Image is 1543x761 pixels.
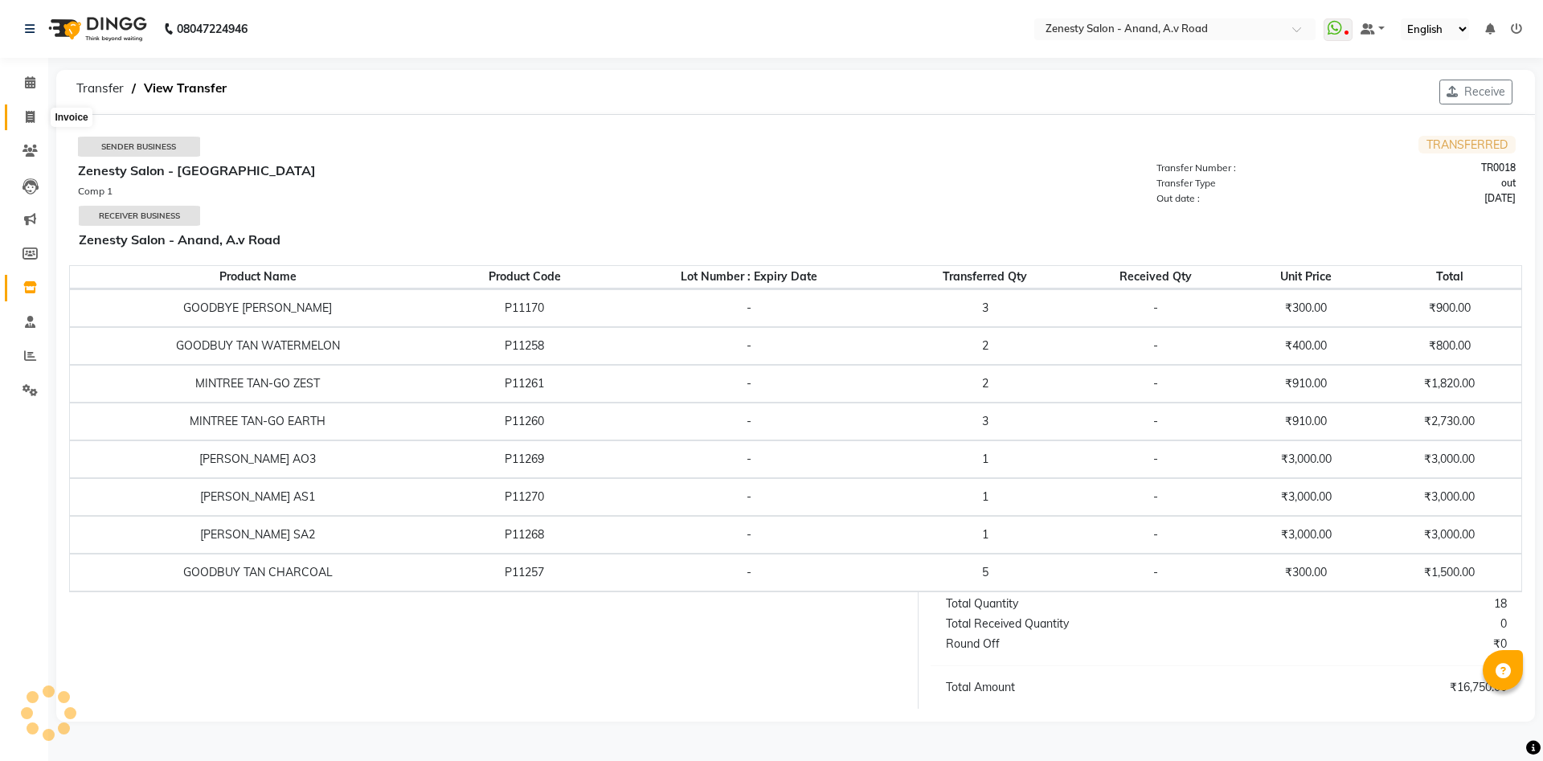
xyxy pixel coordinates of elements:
[1076,365,1234,403] td: -
[894,327,1077,365] td: 2
[1234,478,1377,516] td: ₹3,000.00
[1076,516,1234,554] td: -
[51,108,92,127] div: Invoice
[1418,136,1516,153] span: TRANSFERRED
[1336,161,1526,175] div: TR0018
[1076,554,1234,591] td: -
[1226,679,1519,696] div: ₹16,750.00
[445,554,604,591] td: P11257
[894,365,1077,403] td: 2
[1076,327,1234,365] td: -
[1076,440,1234,478] td: -
[1076,265,1234,289] th: Received Qty
[1076,478,1234,516] td: -
[1226,616,1519,632] div: 0
[1336,191,1526,206] div: [DATE]
[1226,636,1519,653] div: ₹0
[604,365,894,403] td: -
[1234,403,1377,440] td: ₹910.00
[70,440,445,478] td: [PERSON_NAME] AO3
[894,554,1077,591] td: 5
[1378,327,1521,365] td: ₹800.00
[70,265,445,289] th: Product Name
[934,636,1226,653] div: Round Off
[68,74,132,103] span: Transfer
[1147,191,1336,206] div: Out date :
[70,289,445,327] td: GOODBYE [PERSON_NAME]
[78,137,200,157] div: Sender Business
[1378,403,1521,440] td: ₹2,730.00
[894,478,1077,516] td: 1
[70,403,445,440] td: MINTREE TAN-GO EARTH
[1378,289,1521,327] td: ₹900.00
[1378,554,1521,591] td: ₹1,500.00
[604,478,894,516] td: -
[445,289,604,327] td: P11170
[1439,80,1512,104] button: Receive
[70,327,445,365] td: GOODBUY TAN WATERMELON
[604,265,894,289] th: Lot Number : Expiry Date
[1234,289,1377,327] td: ₹300.00
[70,478,445,516] td: [PERSON_NAME] AS1
[445,265,604,289] th: Product Code
[1147,161,1336,175] div: Transfer Number :
[604,403,894,440] td: -
[894,516,1077,554] td: 1
[1378,440,1521,478] td: ₹3,000.00
[1234,554,1377,591] td: ₹300.00
[445,478,604,516] td: P11270
[79,206,200,226] div: Receiver Business
[1336,176,1526,190] div: out
[445,365,604,403] td: P11261
[79,231,280,248] b: Zenesty Salon - Anand, A.v Road
[70,516,445,554] td: [PERSON_NAME] SA2
[70,365,445,403] td: MINTREE TAN-GO ZEST
[894,265,1077,289] th: Transferred Qty
[1234,327,1377,365] td: ₹400.00
[934,616,1226,632] div: Total Received Quantity
[1378,516,1521,554] td: ₹3,000.00
[41,6,151,51] img: logo
[78,162,316,178] b: Zenesty Salon - [GEOGRAPHIC_DATA]
[1378,478,1521,516] td: ₹3,000.00
[445,403,604,440] td: P11260
[934,595,1226,612] div: Total Quantity
[1076,289,1234,327] td: -
[1234,516,1377,554] td: ₹3,000.00
[70,554,445,591] td: GOODBUY TAN CHARCOAL
[604,554,894,591] td: -
[445,516,604,554] td: P11268
[1147,176,1336,190] div: Transfer Type
[445,327,604,365] td: P11258
[604,516,894,554] td: -
[604,440,894,478] td: -
[1378,365,1521,403] td: ₹1,820.00
[1234,265,1377,289] th: Unit Price
[894,403,1077,440] td: 3
[177,6,248,51] b: 08047224946
[934,679,1226,696] div: Total Amount
[1226,595,1519,612] div: 18
[604,289,894,327] td: -
[1234,365,1377,403] td: ₹910.00
[78,184,795,198] div: Comp 1
[136,74,235,103] span: View Transfer
[1378,265,1521,289] th: Total
[445,440,604,478] td: P11269
[1076,403,1234,440] td: -
[604,327,894,365] td: -
[894,440,1077,478] td: 1
[1234,440,1377,478] td: ₹3,000.00
[894,289,1077,327] td: 3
